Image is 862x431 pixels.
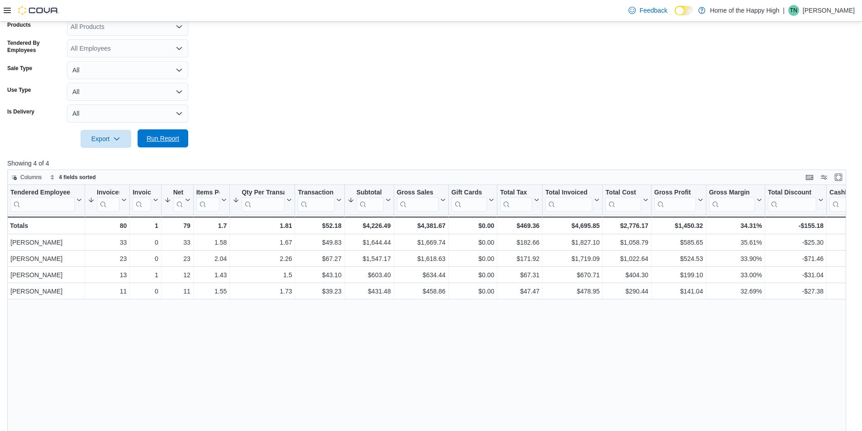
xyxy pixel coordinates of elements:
div: $52.18 [298,220,341,231]
div: $290.44 [605,286,648,297]
span: 4 fields sorted [59,174,95,181]
input: Dark Mode [675,6,694,15]
div: $478.95 [545,286,600,297]
div: $0.00 [452,220,495,231]
div: Qty Per Transaction [242,188,285,197]
div: 1.81 [233,220,292,231]
span: Run Report [147,134,179,143]
button: Invoices Ref [133,188,158,211]
div: Gross Profit [654,188,696,197]
div: Totals [10,220,82,231]
div: -$31.04 [768,270,824,280]
div: $43.10 [298,270,341,280]
div: $603.40 [348,270,391,280]
div: Tendered Employee [10,188,75,211]
button: All [67,104,188,123]
div: Total Invoiced [545,188,592,197]
div: Subtotal [357,188,384,211]
button: Gross Profit [654,188,703,211]
button: Total Discount [768,188,824,211]
div: $1,719.09 [545,253,600,264]
div: Net Sold [173,188,183,211]
div: 11 [164,286,190,297]
a: Feedback [625,1,671,19]
button: Transaction Average [298,188,341,211]
button: 4 fields sorted [46,172,99,183]
div: 33.90% [709,253,762,264]
div: 0 [133,237,158,248]
div: $1,547.17 [348,253,391,264]
div: $431.48 [348,286,391,297]
p: | [783,5,785,16]
div: $0.00 [452,286,495,297]
div: Gross Margin [709,188,755,197]
p: Showing 4 of 4 [7,159,855,168]
div: 0 [133,253,158,264]
div: 80 [88,220,127,231]
div: Transaction Average [298,188,334,211]
button: Open list of options [176,23,183,30]
div: 13 [88,270,127,280]
div: 35.61% [709,237,762,248]
div: 33.00% [709,270,762,280]
div: 1.43 [196,270,227,280]
button: Export [81,130,131,148]
div: -$25.30 [768,237,824,248]
button: Gross Sales [397,188,446,211]
div: $67.31 [500,270,539,280]
div: $585.65 [654,237,703,248]
button: Items Per Transaction [196,188,227,211]
button: Keyboard shortcuts [804,172,815,183]
div: $0.00 [452,270,495,280]
div: $4,381.67 [397,220,446,231]
span: Columns [20,174,42,181]
div: 0 [133,286,158,297]
div: [PERSON_NAME] [10,270,82,280]
p: Home of the Happy High [710,5,779,16]
div: -$155.18 [768,220,824,231]
div: 23 [88,253,127,264]
div: 11 [88,286,127,297]
div: 2.26 [233,253,292,264]
span: Export [86,130,126,148]
div: Invoices Ref [133,188,151,197]
div: $47.47 [500,286,539,297]
div: Total Discount [768,188,816,211]
div: Invoices Sold [97,188,119,211]
button: Invoices Sold [88,188,127,211]
button: Qty Per Transaction [233,188,292,211]
div: Transaction Average [298,188,334,197]
div: $4,226.49 [348,220,391,231]
div: 32.69% [709,286,762,297]
div: 23 [164,253,190,264]
div: [PERSON_NAME] [10,253,82,264]
div: 12 [164,270,190,280]
div: 1.5 [233,270,292,280]
div: Qty Per Transaction [242,188,285,211]
div: [PERSON_NAME] [10,237,82,248]
div: $1,669.74 [397,237,446,248]
div: $67.27 [298,253,341,264]
div: $670.71 [545,270,600,280]
div: Total Invoiced [545,188,592,211]
button: Subtotal [348,188,391,211]
div: $1,022.64 [605,253,648,264]
button: Open list of options [176,45,183,52]
div: $182.66 [500,237,539,248]
div: 1.73 [233,286,292,297]
div: $199.10 [654,270,703,280]
div: Gross Profit [654,188,696,211]
button: All [67,83,188,101]
div: 34.31% [709,220,762,231]
button: Gross Margin [709,188,762,211]
div: $404.30 [605,270,648,280]
div: 33 [88,237,127,248]
div: Gross Sales [397,188,438,197]
button: Columns [8,172,45,183]
label: Is Delivery [7,108,34,115]
label: Products [7,21,31,28]
div: 1 [133,270,158,280]
div: $524.53 [654,253,703,264]
div: $141.04 [654,286,703,297]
